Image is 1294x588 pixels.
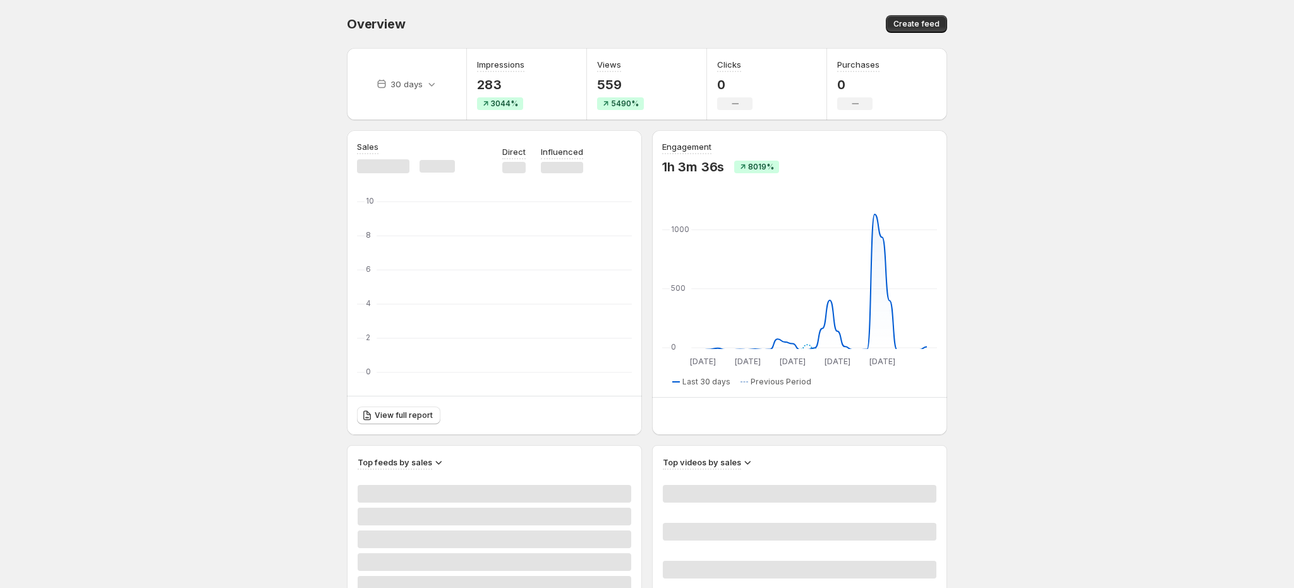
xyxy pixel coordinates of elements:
p: Direct [502,145,526,158]
span: 8019% [748,162,774,172]
h3: Engagement [662,140,711,153]
p: 283 [477,77,524,92]
h3: Top feeds by sales [358,456,432,469]
text: 10 [366,196,374,205]
span: Previous Period [751,377,811,387]
text: 2 [366,333,370,342]
text: [DATE] [780,357,806,366]
h3: Clicks [717,58,741,71]
p: 1h 3m 36s [662,159,724,175]
h3: Sales [357,140,378,153]
span: 3044% [491,99,518,109]
text: [DATE] [735,357,761,366]
h3: Top videos by sales [663,456,741,469]
a: View full report [357,407,440,424]
p: 559 [597,77,644,92]
text: 500 [671,283,686,293]
span: Create feed [893,19,940,29]
span: Overview [347,16,405,32]
p: 0 [717,77,753,92]
button: Create feed [886,15,947,33]
text: 0 [671,342,676,352]
text: [DATE] [825,357,850,366]
span: View full report [375,410,433,420]
text: [DATE] [690,357,716,366]
text: 0 [366,367,371,376]
p: 30 days [390,78,423,90]
h3: Purchases [837,58,880,71]
span: Last 30 days [682,377,730,387]
text: 1000 [671,224,689,234]
h3: Impressions [477,58,524,71]
h3: Views [597,58,621,71]
text: [DATE] [869,357,895,366]
text: 6 [366,264,371,274]
text: 4 [366,298,371,308]
p: Influenced [541,145,583,158]
p: 0 [837,77,880,92]
span: 5490% [611,99,639,109]
text: 8 [366,230,371,240]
